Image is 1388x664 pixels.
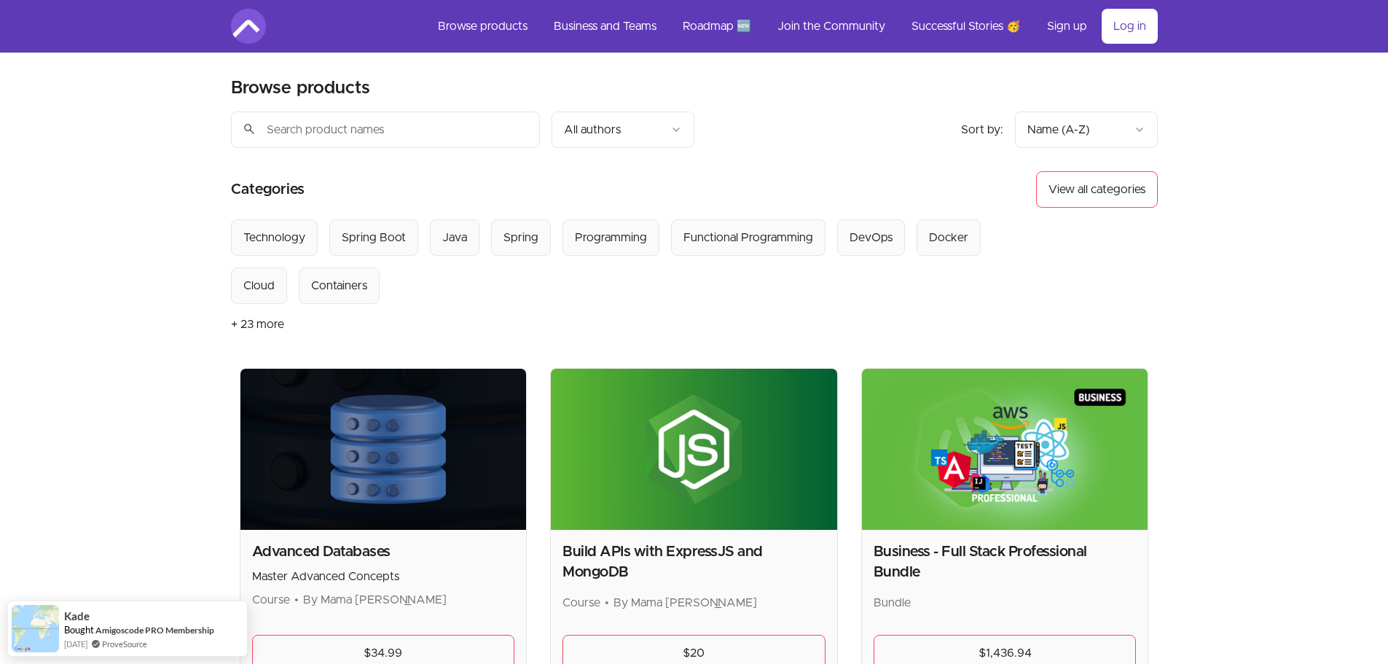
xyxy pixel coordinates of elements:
[442,229,467,246] div: Java
[1035,9,1099,44] a: Sign up
[874,542,1137,582] h2: Business - Full Stack Professional Bundle
[552,112,694,148] button: Filter by author
[231,304,284,345] button: + 23 more
[766,9,897,44] a: Join the Community
[231,77,370,100] h2: Browse products
[426,9,1158,44] nav: Main
[551,369,837,530] img: Product image for Build APIs with ExpressJS and MongoDB
[231,171,305,208] h2: Categories
[1015,112,1158,148] button: Product sort options
[252,542,515,562] h2: Advanced Databases
[102,638,147,650] a: ProveSource
[850,229,893,246] div: DevOps
[613,597,757,609] span: By Mama [PERSON_NAME]
[243,119,256,139] span: search
[64,610,90,622] span: Kade
[243,229,305,246] div: Technology
[961,124,1003,136] span: Sort by:
[562,542,826,582] h2: Build APIs with ExpressJS and MongoDB
[1036,171,1158,208] button: View all categories
[900,9,1032,44] a: Successful Stories 🥳
[64,638,87,650] span: [DATE]
[342,229,406,246] div: Spring Boot
[1102,9,1158,44] a: Log in
[862,369,1148,530] img: Product image for Business - Full Stack Professional Bundle
[231,9,266,44] img: Amigoscode logo
[671,9,763,44] a: Roadmap 🆕
[95,625,214,636] a: Amigoscode PRO Membership
[874,597,911,609] span: Bundle
[231,112,540,148] input: Search product names
[683,229,813,246] div: Functional Programming
[12,605,59,652] img: provesource social proof notification image
[311,277,367,294] div: Containers
[562,597,600,609] span: Course
[252,568,515,585] p: Master Advanced Concepts
[252,594,290,606] span: Course
[243,277,275,294] div: Cloud
[575,229,647,246] div: Programming
[605,597,609,609] span: •
[929,229,968,246] div: Docker
[294,594,299,606] span: •
[542,9,668,44] a: Business and Teams
[240,369,527,530] img: Product image for Advanced Databases
[426,9,539,44] a: Browse products
[303,594,447,606] span: By Mama [PERSON_NAME]
[503,229,538,246] div: Spring
[64,624,94,636] span: Bought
